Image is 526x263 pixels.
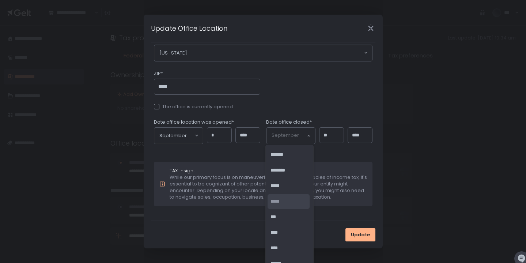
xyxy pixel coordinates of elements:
span: [US_STATE] [159,49,187,57]
div: Close [359,24,383,33]
input: Search for option [187,49,363,57]
span: September [159,132,187,139]
span: Date office location was opened* [154,119,234,125]
input: Search for option [272,132,307,139]
div: Search for option [154,128,203,144]
input: Search for option [187,132,194,139]
div: While our primary focus is on maneuvering through the intricacies of income tax, it's essential t... [170,174,367,200]
div: Search for option [154,45,372,61]
div: Search for option [266,128,315,144]
span: Update [351,232,370,238]
div: TAX Insight: [170,168,367,174]
h1: Update Office Location [151,23,227,33]
button: Update [345,228,375,241]
span: Date office closed* [266,119,312,125]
